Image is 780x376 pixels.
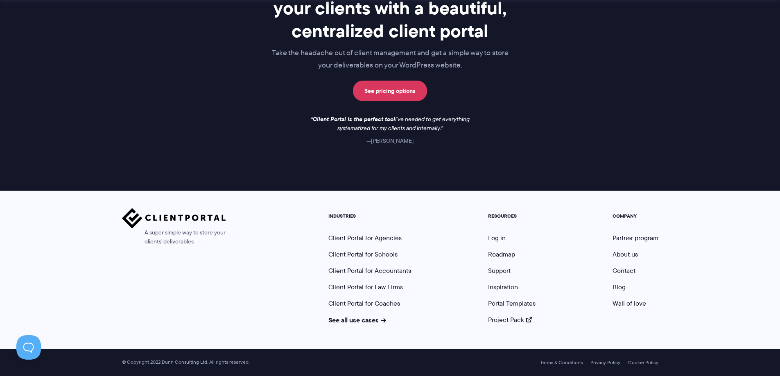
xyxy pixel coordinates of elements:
h5: COMPANY [613,213,658,219]
a: Client Portal for Schools [328,250,398,259]
a: Roadmap [488,250,515,259]
a: Client Portal for Coaches [328,299,400,308]
a: See pricing options [353,81,427,101]
a: Terms & Conditions [540,360,583,365]
a: Privacy Policy [590,360,620,365]
a: About us [613,250,638,259]
a: See all use cases [328,315,387,325]
iframe: Toggle Customer Support [16,335,41,360]
span: A super simple way to store your clients' deliverables [122,228,226,246]
a: Portal Templates [488,299,536,308]
a: Blog [613,282,626,292]
p: Take the headache out of client management and get a simple way to store your deliverables on you... [227,47,554,72]
a: Client Portal for Accountants [328,266,411,275]
a: Client Portal for Law Firms [328,282,403,292]
h5: RESOURCES [488,213,536,219]
a: Log in [488,233,506,243]
a: Project Pack [488,315,532,324]
cite: [PERSON_NAME] [366,137,414,145]
a: Partner program [613,233,658,243]
a: Client Portal for Agencies [328,233,402,243]
a: Wall of love [613,299,646,308]
strong: Client Portal is the perfect tool [313,115,395,124]
h5: INDUSTRIES [328,213,411,219]
a: Inspiration [488,282,518,292]
a: Support [488,266,511,275]
span: © Copyright 2022 Dunn Consulting Ltd. All rights reserved. [118,359,253,365]
a: Cookie Policy [628,360,658,365]
a: Contact [613,266,635,275]
p: I've needed to get everything systematized for my clients and internally. [304,115,476,133]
